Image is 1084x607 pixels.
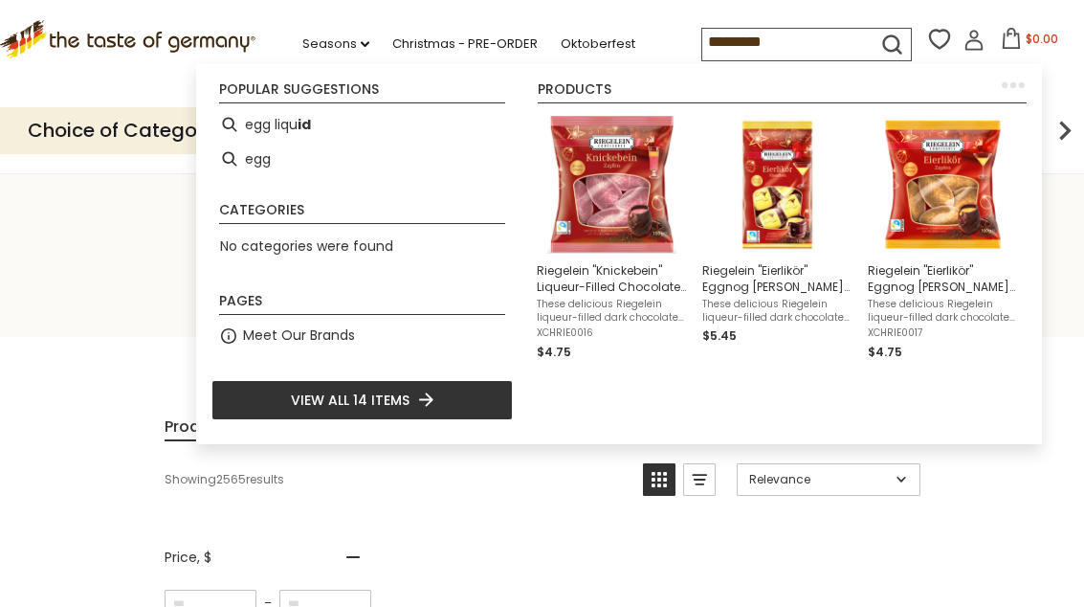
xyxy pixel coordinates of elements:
span: These delicious Riegelein liqueur-filled dark chocolate pine cone ornaments are a real treat for ... [537,298,687,325]
div: Instant Search Results [196,64,1042,443]
span: These delicious Riegelein liqueur-filled dark chocolate pine cone ornaments are a real treat for ... [868,298,1018,325]
li: View all 14 items [211,380,513,420]
span: No categories were found [220,236,393,256]
span: Riegelein "Eierlikör" Eggnog [PERSON_NAME] Chocolate Pine Cone Ornaments, 3.5 oz [868,262,1018,295]
img: Riegelein Eggnong Brandy Pralines [708,115,847,254]
span: , $ [197,548,211,567]
span: Riegelein "Eierlikör" Eggnog [PERSON_NAME] Barrel Pralines, 3.5 oz [702,262,852,295]
span: Riegelein "Knickebein" Liqueur-Filled Chocolate Pine Cone Ornaments, 3.5 oz [537,262,687,295]
span: $4.75 [868,344,902,360]
a: Christmas - PRE-ORDER [392,34,538,55]
li: Popular suggestions [219,82,505,103]
div: Showing results [165,463,629,496]
span: View all 14 items [291,390,409,411]
a: View list mode [683,463,716,496]
li: egg [211,142,513,176]
span: XCHRIE0016 [537,326,687,340]
b: id [298,114,311,136]
img: next arrow [1046,111,1084,149]
span: Relevance [749,471,890,488]
a: Meet Our Brands [243,325,355,347]
li: Pages [219,294,505,315]
span: Price [165,548,211,568]
a: View Products Tab [165,414,263,441]
li: Riegelein "Knickebein" Liqueur-Filled Chocolate Pine Cone Ornaments, 3.5 oz [529,107,695,370]
a: Seasons [302,34,369,55]
a: Oktoberfest [561,34,635,55]
a: Sort options [737,463,920,496]
span: XCHRIE0017 [868,326,1018,340]
span: $0.00 [1026,31,1058,47]
li: Meet Our Brands [211,319,513,353]
button: $0.00 [988,28,1070,56]
a: View grid mode [643,463,675,496]
li: Riegelein "Eierlikör" Eggnog Brandy Chocolate Pine Cone Ornaments, 3.5 oz [860,107,1026,370]
a: Riegelein Eggnong Brandy PralinesRiegelein "Eierlikör" Eggnog [PERSON_NAME] Barrel Pralines, 3.5 ... [702,115,852,362]
li: egg liquid [211,107,513,142]
span: $4.75 [537,344,571,360]
li: Riegelein "Eierlikör" Eggnog Brandy Barrel Pralines, 3.5 oz [695,107,860,370]
li: Categories [219,203,505,224]
span: $5.45 [702,327,737,344]
a: Riegelein "Eierlikör" Eggnog [PERSON_NAME] Chocolate Pine Cone Ornaments, 3.5 ozThese delicious R... [868,115,1018,362]
b: 2565 [216,471,246,488]
span: These delicious Riegelein liqueur-filled dark chocolate barrel ornaments are a real treat for the... [702,298,852,325]
h1: Search results [59,256,1025,299]
a: Riegelein "Knickebein" Liqueur-Filled Chocolate Pine Cone Ornaments, 3.5 ozThese delicious Riegel... [537,115,687,362]
li: Products [538,82,1027,103]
